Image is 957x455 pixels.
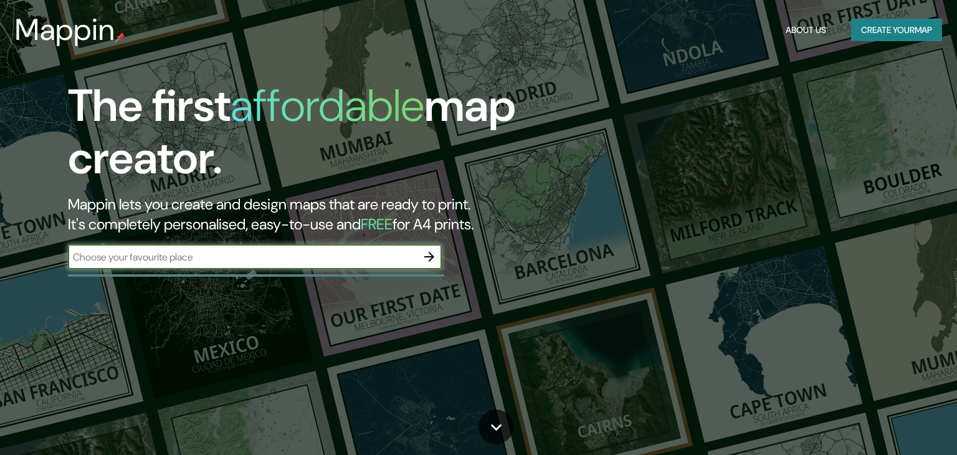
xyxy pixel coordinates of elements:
[781,19,831,42] button: About Us
[15,12,115,47] h3: Mappin
[361,214,393,234] h5: FREE
[115,32,125,42] img: mappin-pin
[231,77,424,135] h1: affordable
[68,250,417,264] input: Choose your favourite place
[68,80,546,194] h1: The first map creator.
[68,194,546,234] h2: Mappin lets you create and design maps that are ready to print. It's completely personalised, eas...
[851,19,942,42] button: Create yourmap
